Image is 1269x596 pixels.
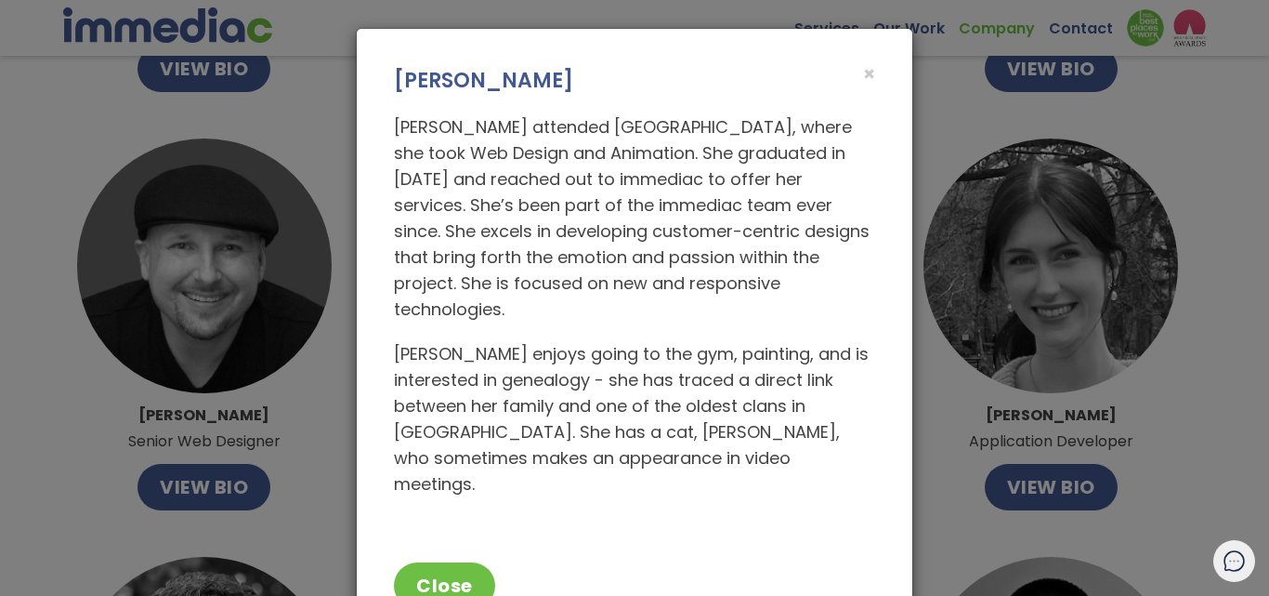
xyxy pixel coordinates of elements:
h3: [PERSON_NAME] [394,66,875,96]
p: [PERSON_NAME] attended [GEOGRAPHIC_DATA], where she took Web Design and Animation. She graduated ... [394,114,875,323]
button: Close [863,64,875,84]
p: [PERSON_NAME] enjoys going to the gym, painting, and is interested in genealogy - she has traced ... [394,341,875,497]
span: × [863,60,875,87]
